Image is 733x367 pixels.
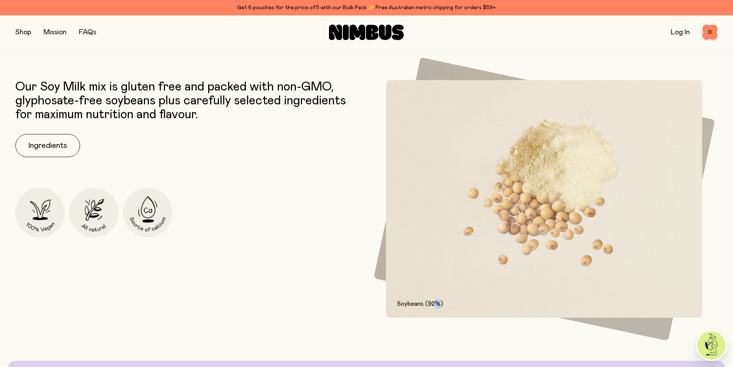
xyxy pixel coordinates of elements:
img: 92% Soybeans and soybean powder [386,80,703,318]
a: FAQs [79,29,96,36]
p: Our Soy Milk mix is gluten free and packed with non-GMO, glyphosate-free soybeans plus carefully ... [15,80,363,122]
p: Soybeans (92%) [397,299,692,308]
div: Get 6 pouches for the price of 5 with our Bulk Pack ✨ Free Australian metro shipping for orders $59+ [15,3,718,12]
button: 0 [702,25,718,40]
button: Ingredients [15,134,80,157]
a: Log In [671,29,690,36]
a: Mission [43,29,67,36]
img: agent [697,331,726,360]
